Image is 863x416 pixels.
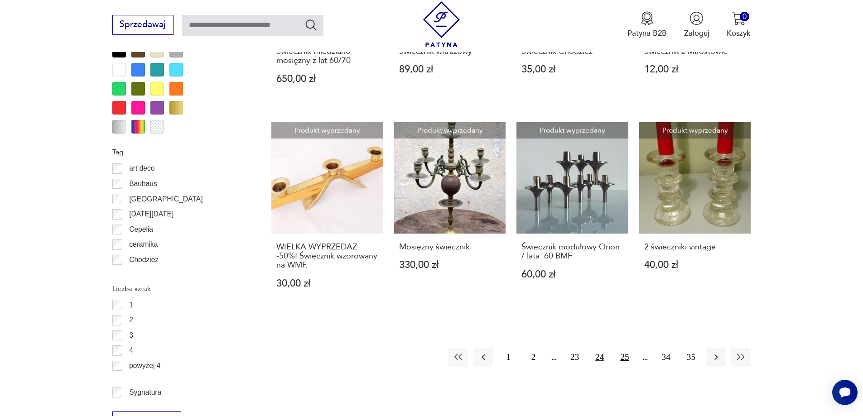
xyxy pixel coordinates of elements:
[129,163,154,174] p: art deco
[399,65,501,74] p: 89,00 zł
[684,11,709,38] button: Zaloguj
[499,348,518,367] button: 1
[644,65,746,74] p: 12,00 zł
[565,348,584,367] button: 23
[129,269,156,281] p: Ćmielów
[112,22,174,29] a: Sprzedawaj
[129,254,159,266] p: Chodzież
[276,279,378,288] p: 30,00 zł
[689,11,704,25] img: Ikonka użytkownika
[276,243,378,270] h3: WIELKA WYPRZEDAŻ -50%! Świecznik wzorowany na WMF.
[516,122,628,310] a: Produkt wyprzedanyŚwiecznik modułowy Orion / lata '60 BMFŚwiecznik modułowy Orion / lata '60 BMF6...
[129,299,133,311] p: 1
[627,11,667,38] button: Patyna B2B
[394,122,506,310] a: Produkt wyprzedanyMosiężny świecznik.Mosiężny świecznik.330,00 zł
[129,344,133,356] p: 4
[129,239,158,250] p: ceramika
[681,348,701,367] button: 35
[732,11,746,25] img: Ikona koszyka
[656,348,676,367] button: 34
[832,380,858,405] iframe: Smartsupp widget button
[129,360,160,372] p: powyżej 4
[129,224,153,235] p: Cepelia
[399,243,501,252] h3: Mosiężny świecznik.
[276,74,378,84] p: 650,00 zł
[644,260,746,270] p: 40,00 zł
[640,11,654,25] img: Ikona medalu
[271,122,383,310] a: Produkt wyprzedanyWIELKA WYPRZEDAŻ -50%! Świecznik wzorowany na WMF.WIELKA WYPRZEDAŻ -50%! Świecz...
[627,11,667,38] a: Ikona medaluPatyna B2B
[276,47,378,66] h3: Świecznik miedziano-mosiężny z lat 60/70
[727,11,751,38] button: 0Koszyk
[644,243,746,252] h3: 2 świeczniki vintage
[112,15,174,35] button: Sprzedawaj
[639,122,751,310] a: Produkt wyprzedany2 świeczniki vintage2 świeczniki vintage40,00 zł
[399,47,501,56] h3: Świecznik witrażowy
[129,314,133,326] p: 2
[590,348,609,367] button: 24
[129,178,157,190] p: Bauhaus
[419,1,464,47] img: Patyna - sklep z meblami i dekoracjami vintage
[112,146,246,158] p: Tag
[112,283,246,295] p: Liczba sztuk
[521,270,623,279] p: 60,00 zł
[521,243,623,261] h3: Świecznik modułowy Orion / lata '60 BMF
[524,348,543,367] button: 2
[627,28,667,38] p: Patyna B2B
[644,47,746,56] h3: Świecznik z Mirostowic
[129,208,174,220] p: [DATE][DATE]
[399,260,501,270] p: 330,00 zł
[740,12,749,21] div: 0
[521,47,623,56] h3: Świecznik Chodzież
[615,348,634,367] button: 25
[304,18,318,31] button: Szukaj
[684,28,709,38] p: Zaloguj
[521,65,623,74] p: 35,00 zł
[727,28,751,38] p: Koszyk
[129,193,202,205] p: [GEOGRAPHIC_DATA]
[129,387,161,398] p: Sygnatura
[129,330,133,341] p: 3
